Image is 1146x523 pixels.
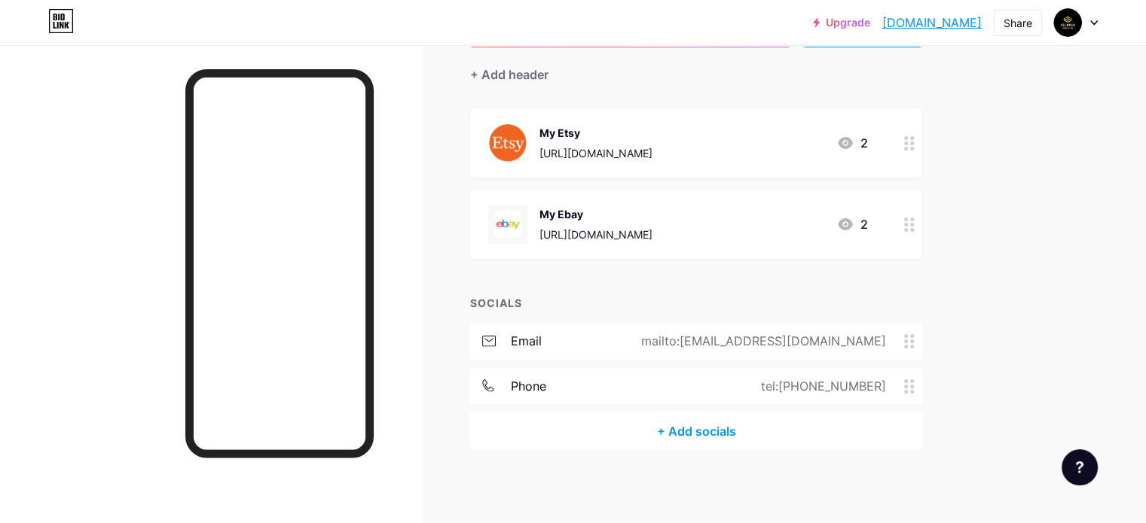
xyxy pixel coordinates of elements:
div: Share [1004,15,1032,31]
img: My Ebay [488,205,527,244]
div: + Add socials [470,413,922,449]
a: Upgrade [813,17,870,29]
div: My Ebay [539,206,652,222]
a: [DOMAIN_NAME] [882,14,982,32]
div: 2 [836,215,868,233]
div: My Etsy [539,125,652,141]
div: 2 [836,134,868,152]
img: 3dlonra [1053,8,1082,37]
div: email [511,332,542,350]
div: phone [511,377,546,395]
img: My Etsy [488,123,527,163]
div: + Add header [470,65,549,84]
div: [URL][DOMAIN_NAME] [539,145,652,161]
div: mailto:[EMAIL_ADDRESS][DOMAIN_NAME] [617,332,904,350]
div: SOCIALS [470,295,922,311]
div: tel:[PHONE_NUMBER] [737,377,904,395]
div: [URL][DOMAIN_NAME] [539,227,652,242]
